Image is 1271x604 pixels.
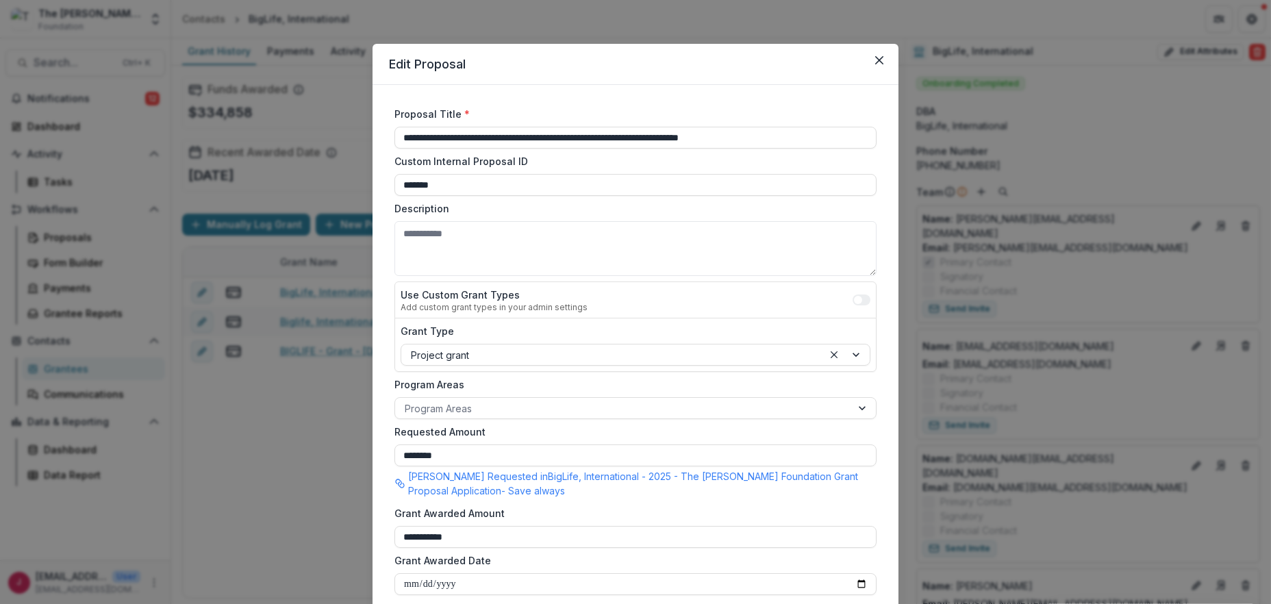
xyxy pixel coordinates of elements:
label: Grant Awarded Amount [394,506,868,520]
label: Use Custom Grant Types [401,288,588,302]
label: Custom Internal Proposal ID [394,154,868,168]
label: Requested Amount [394,425,868,439]
label: Description [394,201,868,216]
div: Add custom grant types in your admin settings [401,302,588,312]
label: Program Areas [394,377,868,392]
label: Grant Awarded Date [394,553,868,568]
div: Clear selected options [826,347,842,363]
label: Grant Type [401,324,862,338]
header: Edit Proposal [373,44,898,85]
button: Close [868,49,890,71]
p: [PERSON_NAME] Requested in BigLife, International - 2025 - The [PERSON_NAME] Foundation Grant Pro... [408,469,877,498]
label: Proposal Title [394,107,868,121]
